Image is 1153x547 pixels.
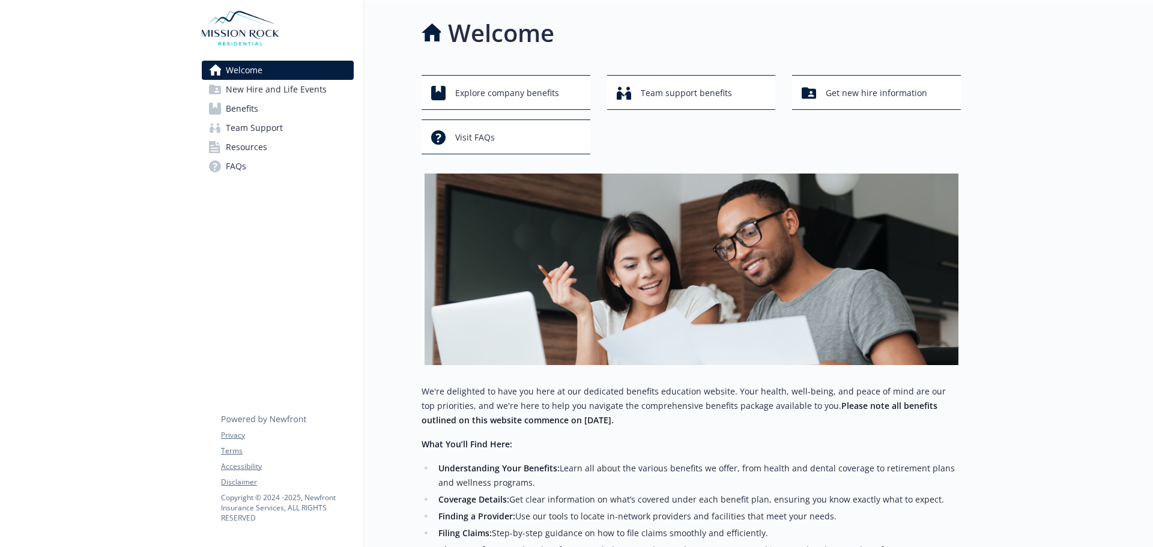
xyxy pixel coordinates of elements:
span: Visit FAQs [455,126,495,149]
a: FAQs [202,157,354,176]
a: Welcome [202,61,354,80]
span: Welcome [226,61,262,80]
a: Disclaimer [221,477,353,488]
a: Benefits [202,99,354,118]
span: Resources [226,138,267,157]
p: We're delighted to have you here at our dedicated benefits education website. Your health, well-b... [422,384,961,428]
p: Copyright © 2024 - 2025 , Newfront Insurance Services, ALL RIGHTS RESERVED [221,492,353,523]
li: Learn all about the various benefits we offer, from health and dental coverage to retirement plan... [435,461,961,490]
button: Team support benefits [607,75,776,110]
a: New Hire and Life Events [202,80,354,99]
li: Step-by-step guidance on how to file claims smoothly and efficiently. [435,526,961,540]
button: Visit FAQs [422,119,590,154]
span: FAQs [226,157,246,176]
h1: Welcome [448,15,554,51]
button: Explore company benefits [422,75,590,110]
span: Benefits [226,99,258,118]
span: Get new hire information [826,82,927,104]
strong: Coverage Details: [438,494,509,505]
li: Use our tools to locate in-network providers and facilities that meet your needs. [435,509,961,524]
a: Accessibility [221,461,353,472]
span: Explore company benefits [455,82,559,104]
a: Team Support [202,118,354,138]
li: Get clear information on what’s covered under each benefit plan, ensuring you know exactly what t... [435,492,961,507]
a: Resources [202,138,354,157]
a: Terms [221,446,353,456]
span: New Hire and Life Events [226,80,327,99]
a: Privacy [221,430,353,441]
strong: What You’ll Find Here: [422,438,512,450]
button: Get new hire information [792,75,961,110]
strong: Finding a Provider: [438,510,515,522]
img: overview page banner [425,174,958,365]
span: Team Support [226,118,283,138]
strong: Understanding Your Benefits: [438,462,560,474]
span: Team support benefits [641,82,732,104]
strong: Filing Claims: [438,527,492,539]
